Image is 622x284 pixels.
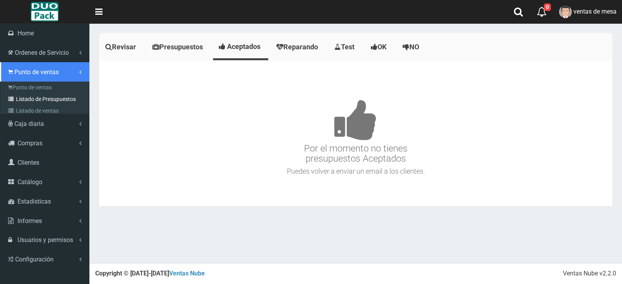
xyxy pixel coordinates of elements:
[213,35,268,58] a: Aceptados
[270,35,326,59] a: Reparando
[112,43,136,51] span: Revisar
[95,270,205,277] strong: Copyright © [DATE]-[DATE]
[169,270,205,277] a: Ventas Nube
[283,43,318,51] span: Reparando
[146,35,211,59] a: Presupuestos
[2,82,89,93] a: Punto de ventas
[17,30,34,37] span: Home
[17,178,42,186] span: Catálogo
[17,139,42,147] span: Compras
[159,43,203,51] span: Presupuestos
[2,105,89,117] a: Listado de ventas
[365,35,395,59] a: OK
[2,93,89,105] a: Listado de Presupuestos
[17,236,73,244] span: Usuarios y permisos
[101,76,610,164] h3: Por el momento no tienes presupuestos Aceptados
[99,35,144,59] a: Revisar
[573,8,617,15] span: ventas de mesa
[15,49,69,56] span: Ordenes de Servicio
[17,198,51,205] span: Estadisticas
[31,2,58,21] img: Logo grande
[341,43,355,51] span: Test
[15,256,54,263] span: Configuración
[544,3,551,11] span: 0
[397,35,427,59] a: NO
[101,167,610,175] h4: Puedes volver a enviar un email a los clientes.
[377,43,386,51] span: OK
[17,159,39,166] span: Clientes
[14,120,44,127] span: Caja diaria
[563,269,616,278] div: Ventas Nube v2.2.0
[559,5,572,18] img: User Image
[17,217,42,225] span: Informes
[14,68,59,76] span: Punto de ventas
[409,43,419,51] span: NO
[227,42,260,51] span: Aceptados
[328,35,363,59] a: Test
